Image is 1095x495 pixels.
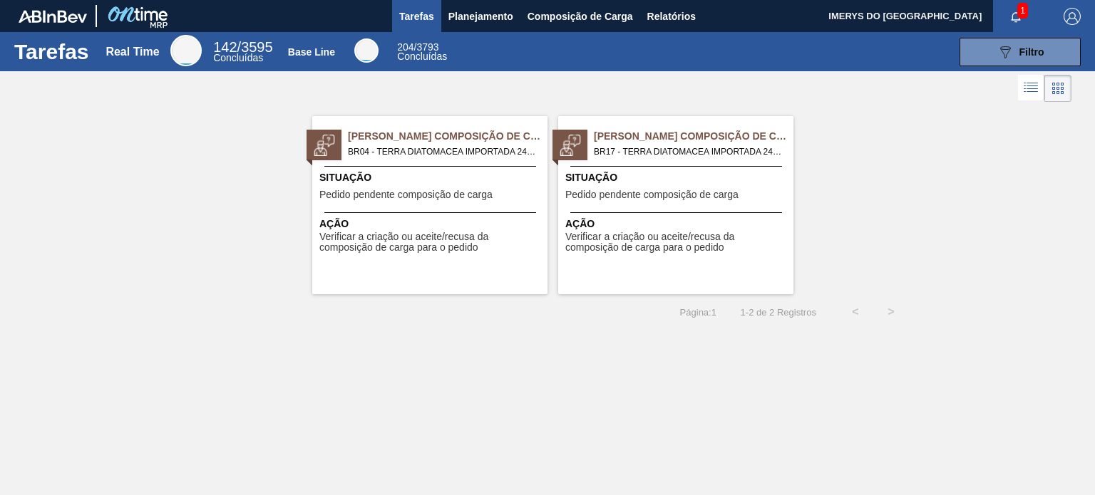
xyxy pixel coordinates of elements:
span: Situação [565,170,790,185]
span: Pedido pendente composição de carga [319,189,493,200]
div: Base Line [397,43,447,61]
span: 1 [1017,3,1028,19]
span: Concluídas [397,51,447,62]
div: Visão em Cards [1044,75,1071,102]
span: Ação [319,217,544,231]
img: TNhmsLtSVTkK8tSr43FrP2fwEKptu5GPRR3wAAAABJRU5ErkJggg== [19,10,87,23]
button: Filtro [960,38,1081,66]
span: 142 [213,39,237,55]
span: Tarefas [399,8,434,25]
span: BR17 - TERRA DIATOMACEA IMPORTADA 24KG Pedido - 2032679 [594,144,782,160]
div: Real Time [213,41,272,63]
img: Logout [1064,8,1081,25]
span: 204 [397,41,413,53]
span: Planejamento [448,8,513,25]
span: Página : 1 [680,307,716,318]
span: Ação [565,217,790,231]
span: Situação [319,170,544,185]
span: Pedido pendente composição de carga [565,189,739,200]
span: Pedido Aguardando Composição de Carga [348,129,547,144]
div: Real Time [170,35,202,66]
div: Real Time [106,46,159,58]
span: / 3595 [213,39,272,55]
span: / 3793 [397,41,438,53]
span: Relatórios [647,8,696,25]
span: 1 - 2 de 2 Registros [738,307,816,318]
span: Filtro [1019,46,1044,58]
img: status [314,135,335,156]
div: Base Line [354,38,379,63]
button: < [838,294,873,330]
button: > [873,294,909,330]
img: status [560,135,581,156]
span: Verificar a criação ou aceite/recusa da composição de carga para o pedido [565,231,790,254]
div: Base Line [288,46,335,58]
span: Verificar a criação ou aceite/recusa da composição de carga para o pedido [319,231,544,254]
span: BR04 - TERRA DIATOMACEA IMPORTADA 24KG Pedido - 2032678 [348,144,536,160]
span: Concluídas [213,52,263,63]
h1: Tarefas [14,43,89,60]
div: Visão em Lista [1018,75,1044,102]
span: Pedido Aguardando Composição de Carga [594,129,793,144]
button: Notificações [993,6,1039,26]
span: Composição de Carga [528,8,633,25]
